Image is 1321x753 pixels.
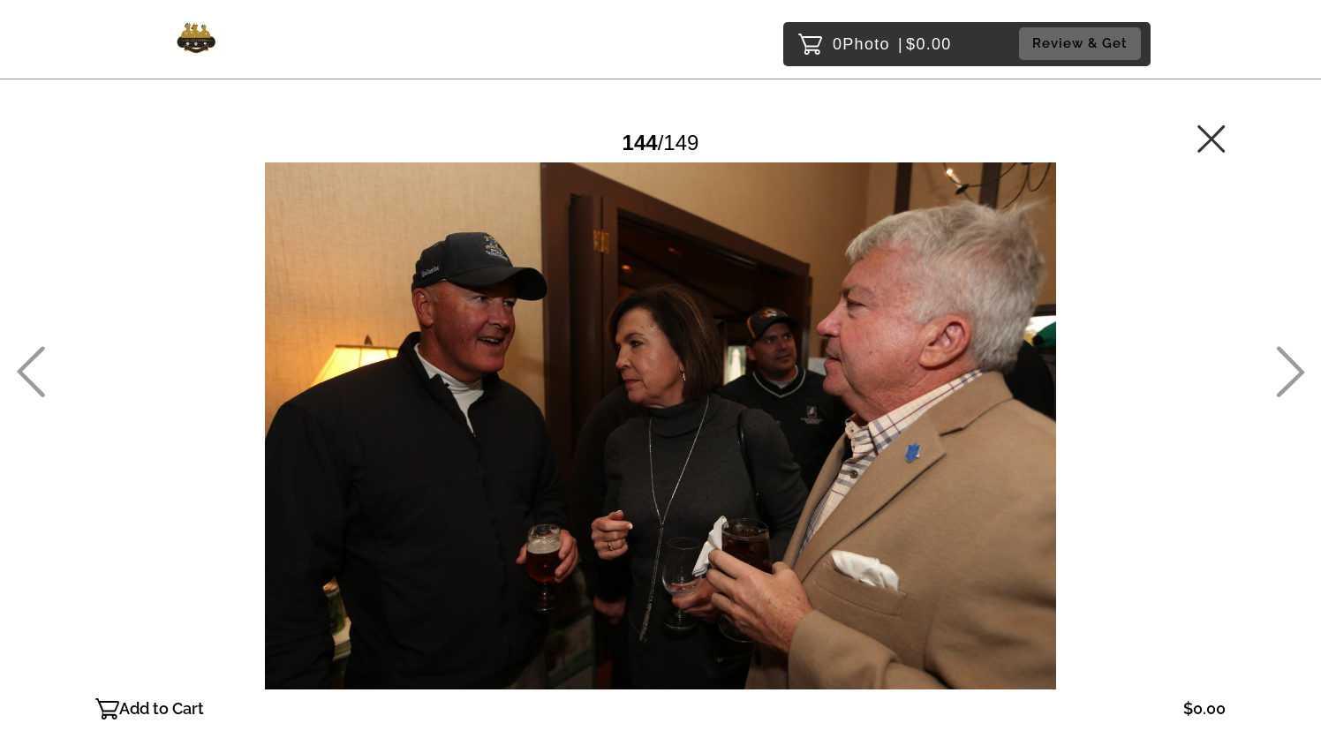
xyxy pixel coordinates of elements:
div: / [623,124,699,162]
p: 0 $0.00 [833,30,952,58]
a: Review & Get [1019,27,1146,60]
span: 144 [623,131,658,154]
span: Photo [842,30,890,58]
span: 149 [663,131,698,154]
span: | [898,35,903,53]
p: Add to Cart [119,695,204,723]
p: $0.00 [1183,695,1226,723]
img: Snapphound Logo [170,19,221,59]
button: Review & Get [1019,27,1141,60]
